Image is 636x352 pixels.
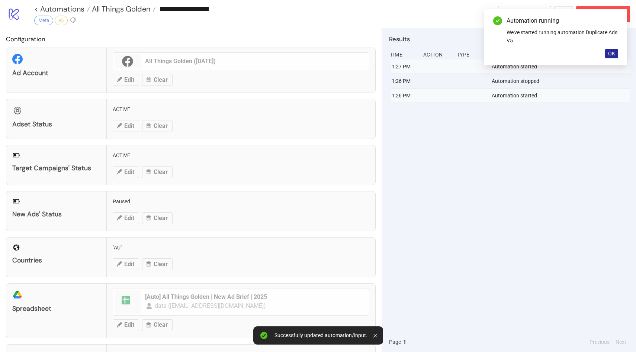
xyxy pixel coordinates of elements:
div: We've started running automation Duplicate Ads V5 [507,28,618,45]
span: All Things Golden [90,4,150,14]
button: Abort Run [576,6,630,22]
div: Time [389,48,417,62]
div: 1:27 PM [391,59,419,74]
button: ... [554,6,573,22]
div: Meta [34,16,53,25]
div: Automation running [507,16,618,25]
span: Page [389,338,401,346]
div: 1:26 PM [391,74,419,88]
h2: Results [389,34,630,44]
button: Next [613,338,629,346]
span: OK [608,51,615,56]
button: 1 [401,338,408,346]
button: To Builder [498,6,552,22]
h2: Configuration [6,34,376,44]
div: Automation stopped [491,74,632,88]
div: 1:26 PM [391,88,419,103]
span: check-circle [493,16,502,25]
button: Previous [587,338,612,346]
a: < Automations [34,5,90,13]
div: Action [423,48,451,62]
div: v5 [55,16,68,25]
div: Type [456,48,484,62]
div: Successfully updated automation/input. [274,332,367,339]
button: OK [605,49,618,58]
a: All Things Golden [90,5,156,13]
div: Automation started [491,88,632,103]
